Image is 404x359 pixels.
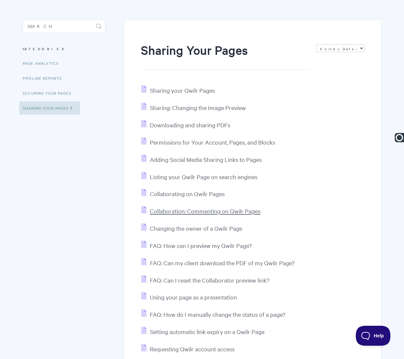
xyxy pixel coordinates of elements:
[141,242,252,249] a: FAQ: How can I preview my Qwilr Page?
[150,86,215,94] span: Sharing your Qwilr Pages
[150,173,257,180] span: Listing your Qwilr Page on search engines
[23,71,67,85] a: Pipeline reports
[150,138,275,146] span: Permissions for Your Account, Pages, and Blocks
[17,17,73,23] div: Domain: [DOMAIN_NAME]
[150,259,295,267] span: FAQ: Can my client download the PDF of my Qwilr Page?
[141,310,285,318] a: FAQ: How do I manually change the status of a page?
[150,156,262,163] span: Adding Social Media Sharing Links to Pages
[25,39,59,44] div: Domain Overview
[141,156,262,163] a: Adding Social Media Sharing Links to Pages
[150,310,285,318] span: FAQ: How do I manually change the status of a page?
[141,121,230,129] a: Downloading and sharing PDFs
[150,242,252,249] span: FAQ: How can I preview my Qwilr Page?
[150,190,225,197] span: Collaborating on Qwilr Pages
[66,39,71,44] img: tab_keywords_by_traffic_grey.svg
[23,57,64,70] a: Page Analytics
[150,276,269,284] span: FAQ: Can I reset the Collaborator preview link?
[18,39,23,44] img: tab_domain_overview_orange.svg
[141,224,242,232] a: Changing the owner of a Qwilr Page
[141,138,275,146] a: Permissions for Your Account, Pages, and Blocks
[150,207,260,215] span: Collaboration: Commenting on Qwilr Pages
[141,207,260,215] a: Collaboration: Commenting on Qwilr Pages
[23,20,105,33] input: Search
[11,17,16,23] img: website_grey.svg
[316,44,364,52] select: Page reloads on selection
[150,224,242,232] span: Changing the owner of a Qwilr Page
[141,173,257,180] a: Listing your Qwilr Page on search engines
[141,42,310,70] h1: Sharing Your Pages
[141,190,225,197] a: Collaborating on Qwilr Pages
[11,11,16,16] img: logo_orange.svg
[150,345,235,353] span: Requesting Qwilr account access
[141,345,235,353] a: Requesting Qwilr account access
[150,328,264,335] span: Setting automatic link expiry on a Qwilr Page
[19,101,80,115] a: Sharing Your Pages
[141,104,246,111] a: Sharing: Changing the Image Preview
[150,104,246,111] span: Sharing: Changing the Image Preview
[141,276,269,284] a: FAQ: Can I reset the Collaborator preview link?
[141,86,215,94] a: Sharing your Qwilr Pages
[23,86,76,100] a: Securing Your Pages
[19,11,33,16] div: v 4.0.25
[395,133,404,142] img: Ooma Logo
[23,43,105,55] h3: Categories
[141,259,295,267] a: FAQ: Can my client download the PDF of my Qwilr Page?
[141,293,237,301] a: Using your page as a presentation
[73,39,112,44] div: Keywords by Traffic
[150,293,237,301] span: Using your page as a presentation
[141,328,264,335] a: Setting automatic link expiry on a Qwilr Page
[356,326,391,346] iframe: Toggle Customer Support
[150,121,230,129] span: Downloading and sharing PDFs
